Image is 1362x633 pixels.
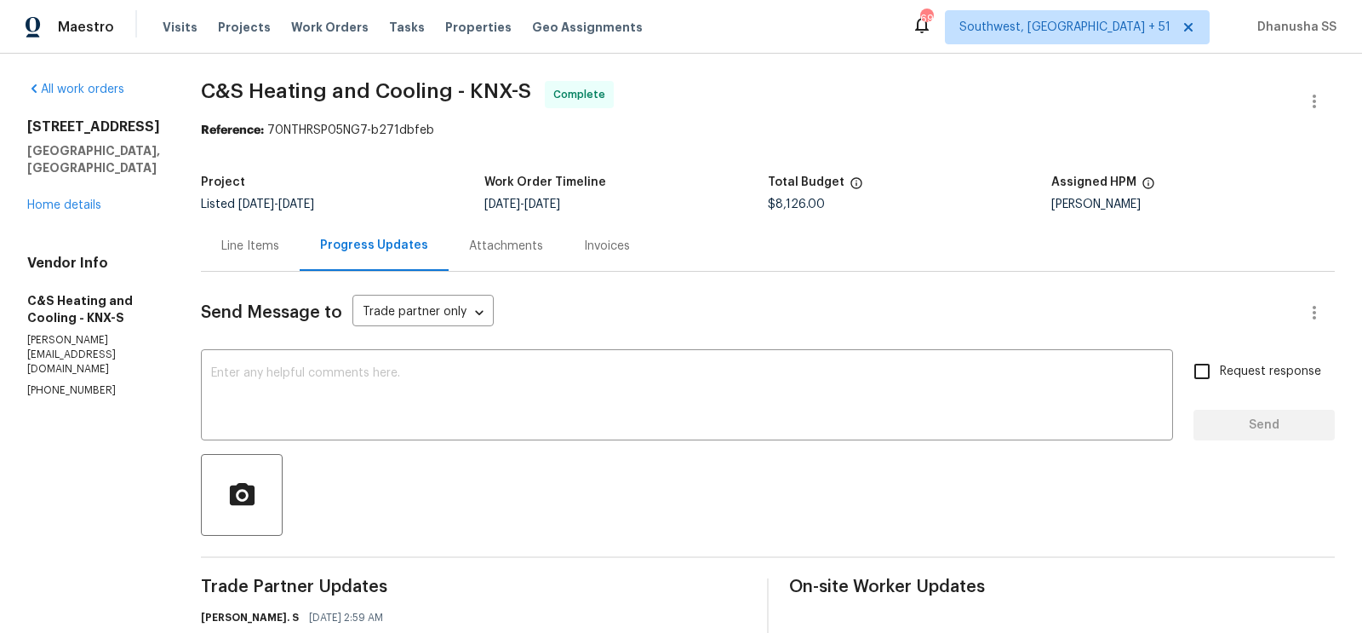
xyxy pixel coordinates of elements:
h4: Vendor Info [27,255,160,272]
span: Properties [445,19,512,36]
h5: Project [201,176,245,188]
span: C&S Heating and Cooling - KNX-S [201,81,531,101]
p: [PHONE_NUMBER] [27,383,160,398]
span: [DATE] [278,199,314,210]
h2: [STREET_ADDRESS] [27,118,160,135]
div: [PERSON_NAME] [1051,199,1335,210]
h5: Assigned HPM [1051,176,1136,188]
div: Invoices [584,238,630,255]
span: Trade Partner Updates [201,578,747,596]
span: Tasks [389,21,425,33]
span: [DATE] [484,199,520,210]
p: [PERSON_NAME][EMAIL_ADDRESS][DOMAIN_NAME] [27,333,160,377]
h5: Work Order Timeline [484,176,606,188]
div: Trade partner only [352,299,494,327]
div: 697 [920,10,932,27]
h5: C&S Heating and Cooling - KNX-S [27,292,160,326]
span: Request response [1220,363,1321,381]
span: [DATE] [524,199,560,210]
span: $8,126.00 [768,199,825,210]
span: [DATE] [238,199,274,210]
span: Southwest, [GEOGRAPHIC_DATA] + 51 [959,19,1170,36]
span: Maestro [58,19,114,36]
a: Home details [27,199,101,211]
div: Attachments [469,238,543,255]
span: Listed [201,199,314,210]
span: Visits [163,19,197,36]
span: Projects [218,19,271,36]
div: 70NTHRSP05NG7-b271dbfeb [201,122,1335,139]
div: Line Items [221,238,279,255]
span: The hpm assigned to this work order. [1142,176,1155,199]
h6: [PERSON_NAME]. S [201,609,299,626]
span: Geo Assignments [532,19,643,36]
span: Dhanusha SS [1250,19,1336,36]
span: The total cost of line items that have been proposed by Opendoor. This sum includes line items th... [850,176,863,199]
b: Reference: [201,124,264,136]
h5: [GEOGRAPHIC_DATA], [GEOGRAPHIC_DATA] [27,142,160,176]
span: Complete [553,86,612,103]
span: [DATE] 2:59 AM [309,609,383,626]
span: Send Message to [201,304,342,321]
span: - [484,199,560,210]
a: All work orders [27,83,124,95]
div: Progress Updates [320,237,428,254]
h5: Total Budget [768,176,844,188]
span: - [238,199,314,210]
span: On-site Worker Updates [789,578,1335,596]
span: Work Orders [291,19,369,36]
